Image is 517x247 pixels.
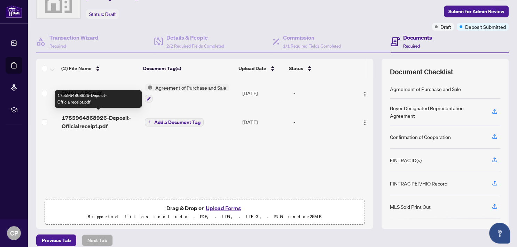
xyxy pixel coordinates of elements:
[286,59,349,78] th: Status
[403,43,420,49] span: Required
[293,89,352,97] div: -
[390,156,422,164] div: FINTRAC ID(s)
[359,88,370,99] button: Logo
[148,120,151,124] span: plus
[36,234,76,246] button: Previous Tab
[61,65,92,72] span: (2) File Name
[145,84,229,102] button: Status IconAgreement of Purchase and Sale
[145,84,152,91] img: Status Icon
[55,90,142,108] div: 1755964868926-Deposit-Officialreceipt.pdf
[6,5,22,18] img: logo
[390,104,484,120] div: Buyer Designated Representation Agreement
[82,234,113,246] button: Next Tab
[42,235,71,246] span: Previous Tab
[359,116,370,127] button: Logo
[166,43,224,49] span: 2/2 Required Fields Completed
[465,23,506,31] span: Deposit Submitted
[362,91,368,97] img: Logo
[240,108,291,136] td: [DATE]
[238,65,266,72] span: Upload Date
[10,228,18,238] span: CP
[448,6,504,17] span: Submit for Admin Review
[283,43,341,49] span: 1/1 Required Fields Completed
[293,118,352,126] div: -
[204,204,243,213] button: Upload Forms
[236,59,286,78] th: Upload Date
[140,59,236,78] th: Document Tag(s)
[62,89,102,97] span: FINAL- APS.pdf
[444,6,509,17] button: Submit for Admin Review
[49,33,99,42] h4: Transaction Wizard
[154,120,201,125] span: Add a Document Tag
[403,33,432,42] h4: Documents
[283,33,341,42] h4: Commission
[145,118,204,126] button: Add a Document Tag
[152,84,229,91] span: Agreement of Purchase and Sale
[49,213,360,221] p: Supported files include .PDF, .JPG, .JPEG, .PNG under 25 MB
[166,33,224,42] h4: Details & People
[390,85,461,93] div: Agreement of Purchase and Sale
[390,67,453,77] span: Document Checklist
[362,120,368,125] img: Logo
[62,114,139,130] span: 1755964868926-Deposit-Officialreceipt.pdf
[289,65,303,72] span: Status
[489,223,510,244] button: Open asap
[58,59,140,78] th: (2) File Name
[240,78,291,108] td: [DATE]
[166,204,243,213] span: Drag & Drop or
[105,11,116,17] span: Draft
[390,180,447,187] div: FINTRAC PEP/HIO Record
[390,133,451,141] div: Confirmation of Cooperation
[440,23,451,31] span: Draft
[45,199,365,225] span: Drag & Drop orUpload FormsSupported files include .PDF, .JPG, .JPEG, .PNG under25MB
[49,43,66,49] span: Required
[86,9,119,19] div: Status:
[390,203,431,211] div: MLS Sold Print Out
